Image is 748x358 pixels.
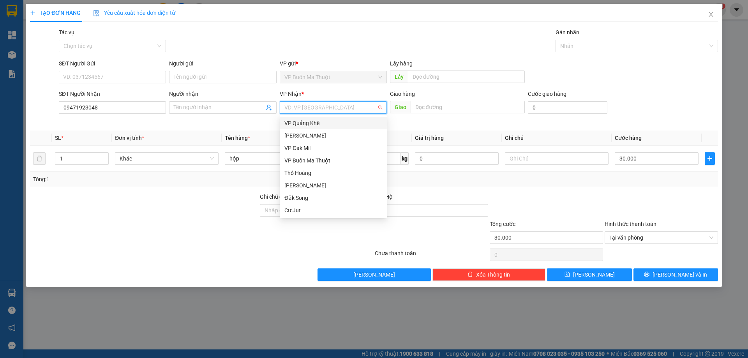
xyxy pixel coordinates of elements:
div: VP Buôn Ma Thuột [280,154,387,167]
div: SĐT Người Nhận [59,90,166,98]
div: Tổng: 1 [33,175,289,183]
span: plus [705,155,714,162]
span: save [565,272,570,278]
span: TẠO ĐƠN HÀNG [30,10,81,16]
div: Thổ Hoàng [280,167,387,179]
div: Chưa thanh toán [374,249,489,263]
span: VP Nhận [280,91,302,97]
button: plus [705,152,715,165]
label: Tác vụ [59,29,74,35]
label: Cước giao hàng [528,91,566,97]
div: Người nhận [169,90,276,98]
div: VP Đak Mil [280,142,387,154]
span: VP Buôn Ma Thuột [284,71,382,83]
span: [PERSON_NAME] [353,270,395,279]
input: Dọc đường [408,71,525,83]
button: [PERSON_NAME] [318,268,431,281]
span: Khác [120,153,214,164]
span: Đơn vị tính [115,135,144,141]
span: [PERSON_NAME] và In [653,270,707,279]
div: SĐT Người Gửi [59,59,166,68]
span: Lấy hàng [390,60,413,67]
div: VP Đak Mil [284,144,382,152]
img: icon [93,10,99,16]
input: Dọc đường [411,101,525,113]
span: Cước hàng [615,135,642,141]
span: delete [467,272,473,278]
th: Ghi chú [502,131,612,146]
label: Hình thức thanh toán [605,221,656,227]
button: printer[PERSON_NAME] và In [633,268,718,281]
input: Ghi chú đơn hàng [260,204,373,217]
span: Tên hàng [225,135,250,141]
div: Đắk Song [284,194,382,202]
div: Gia Nghĩa [280,129,387,142]
div: VP Quảng Khê [284,119,382,127]
input: VD: Bàn, Ghế [225,152,328,165]
div: Đắk Song [280,192,387,204]
span: user-add [266,104,272,111]
button: save[PERSON_NAME] [547,268,632,281]
span: printer [644,272,649,278]
label: Ghi chú đơn hàng [260,194,303,200]
div: VP Quảng Khê [280,117,387,129]
div: Thổ Hoàng [284,169,382,177]
span: plus [30,10,35,16]
button: deleteXóa Thông tin [432,268,546,281]
span: Thu Hộ [375,194,393,200]
div: Người gửi [169,59,276,68]
span: Xóa Thông tin [476,270,510,279]
button: Close [700,4,722,26]
span: kg [401,152,409,165]
span: Yêu cầu xuất hóa đơn điện tử [93,10,175,16]
button: delete [33,152,46,165]
div: Đắk Ghềnh [280,179,387,192]
span: Tổng cước [490,221,515,227]
div: [PERSON_NAME] [284,131,382,140]
div: Cư Jut [280,204,387,217]
div: VP Buôn Ma Thuột [284,156,382,165]
span: SL [55,135,61,141]
div: Cư Jut [284,206,382,215]
span: Giá trị hàng [415,135,444,141]
input: 0 [415,152,499,165]
span: [PERSON_NAME] [573,270,615,279]
input: Ghi Chú [505,152,609,165]
span: Tại văn phòng [609,232,713,243]
input: Cước giao hàng [528,101,607,114]
span: Giao hàng [390,91,415,97]
span: close [708,11,714,18]
div: Văn phòng không hợp lệ [280,115,387,123]
div: VP gửi [280,59,387,68]
span: Giao [390,101,411,113]
label: Gán nhãn [556,29,579,35]
div: [PERSON_NAME] [284,181,382,190]
span: Lấy [390,71,408,83]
